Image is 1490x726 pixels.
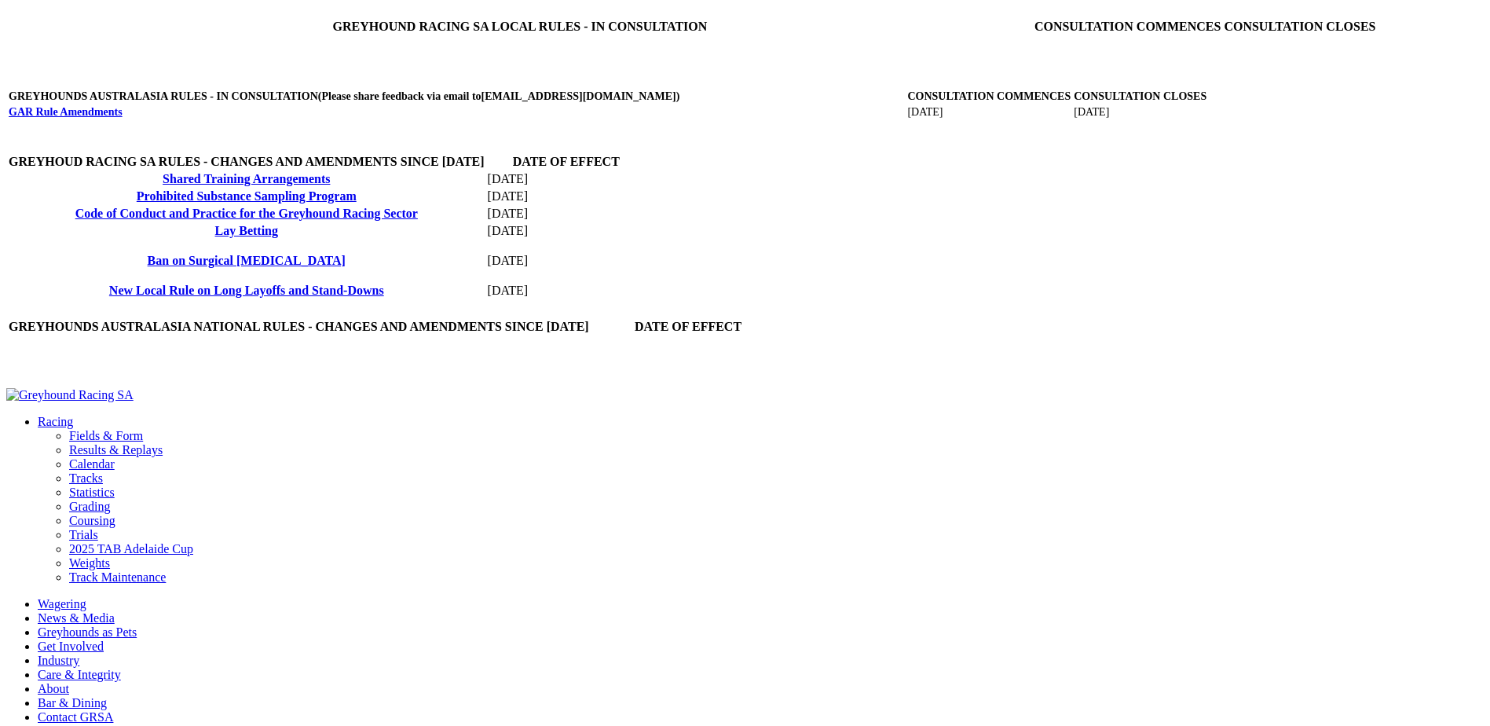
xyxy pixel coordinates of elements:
[488,254,646,268] p: [DATE]
[487,223,646,239] td: [DATE]
[487,206,646,222] td: [DATE]
[109,284,384,297] a: New Local Rule on Long Layoffs and Stand-Downs
[69,457,115,471] a: Calendar
[38,710,113,724] a: Contact GRSA
[69,486,115,499] a: Statistics
[38,597,86,610] a: Wagering
[69,542,193,555] a: 2025 TAB Adelaide Cup
[318,90,680,102] span: (Please share feedback via email to [EMAIL_ADDRESS][DOMAIN_NAME] )
[69,429,143,442] a: Fields & Form
[38,625,137,639] a: Greyhounds as Pets
[38,640,104,653] a: Get Involved
[215,224,278,237] a: Lay Betting
[8,90,905,104] th: GREYHOUNDS AUSTRALASIA RULES - IN CONSULTATION
[38,415,73,428] a: Racing
[487,189,646,204] td: [DATE]
[906,105,1071,119] td: [DATE]
[69,556,110,570] a: Weights
[38,682,69,695] a: About
[38,668,121,681] a: Care & Integrity
[75,207,418,220] a: Code of Conduct and Practice for the Greyhound Racing Sector
[163,172,330,185] a: Shared Training Arrangements
[8,154,485,170] th: GREYHOUD RACING SA RULES - CHANGES AND AMENDMENTS SINCE [DATE]
[9,106,123,118] a: GAR Rule Amendments
[69,514,115,527] a: Coursing
[8,319,590,335] th: GREYHOUNDS AUSTRALASIA NATIONAL RULES - CHANGES AND AMENDMENTS SINCE [DATE]
[591,319,785,335] th: DATE OF EFFECT
[38,654,79,667] a: Industry
[487,154,646,170] th: DATE OF EFFECT
[148,254,346,267] a: Ban on Surgical [MEDICAL_DATA]
[38,611,115,625] a: News & Media
[137,189,357,203] a: Prohibited Substance Sampling Program
[1223,19,1376,35] th: CONSULTATION CLOSES
[69,471,103,485] a: Tracks
[1034,19,1222,35] th: CONSULTATION COMMENCES
[1073,105,1207,119] td: [DATE]
[8,19,1032,35] th: GREYHOUND RACING SA LOCAL RULES - IN CONSULTATION
[69,570,166,584] a: Track Maintenance
[487,171,646,187] td: [DATE]
[38,696,107,709] a: Bar & Dining
[1073,90,1207,104] th: CONSULTATION CLOSES
[69,528,98,541] a: Trials
[6,388,134,402] img: Greyhound Racing SA
[487,283,646,299] td: [DATE]
[69,443,163,456] a: Results & Replays
[906,90,1071,104] th: CONSULTATION COMMENCES
[69,500,110,513] a: Grading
